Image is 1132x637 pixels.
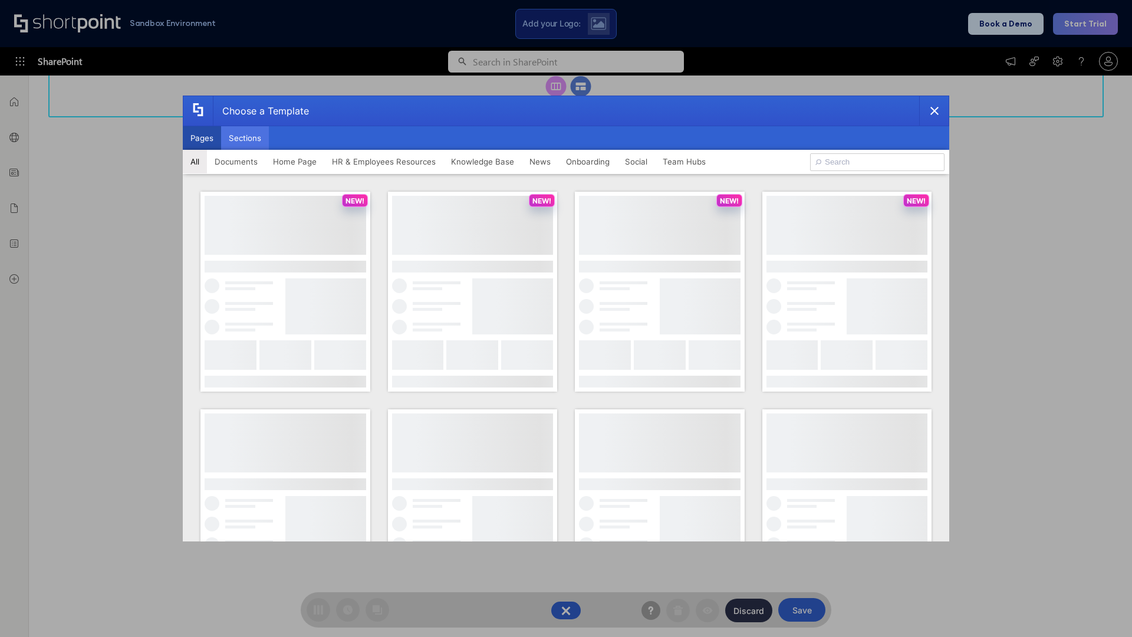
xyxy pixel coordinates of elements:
button: News [522,150,558,173]
iframe: Chat Widget [1073,580,1132,637]
button: Knowledge Base [443,150,522,173]
button: Team Hubs [655,150,713,173]
button: All [183,150,207,173]
p: NEW! [720,196,739,205]
button: Social [617,150,655,173]
button: Sections [221,126,269,150]
input: Search [810,153,945,171]
p: NEW! [532,196,551,205]
div: template selector [183,96,949,541]
button: Home Page [265,150,324,173]
button: Documents [207,150,265,173]
button: Onboarding [558,150,617,173]
div: Choose a Template [213,96,309,126]
button: HR & Employees Resources [324,150,443,173]
p: NEW! [345,196,364,205]
p: NEW! [907,196,926,205]
button: Pages [183,126,221,150]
